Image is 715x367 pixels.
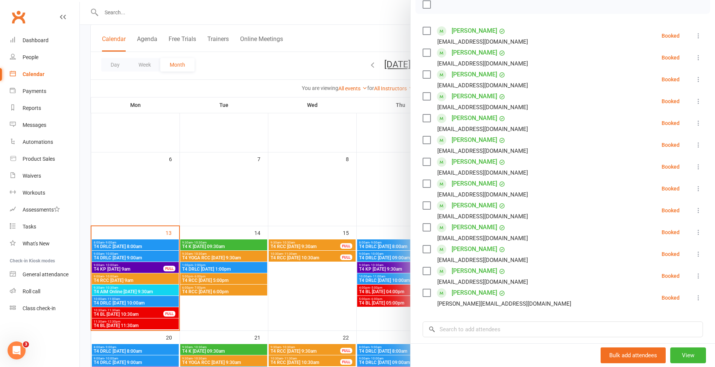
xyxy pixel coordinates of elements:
[23,305,56,311] div: Class check-in
[452,243,497,255] a: [PERSON_NAME]
[601,347,666,363] button: Bulk add attendees
[10,168,79,184] a: Waivers
[23,71,44,77] div: Calendar
[9,8,28,26] a: Clubworx
[452,156,497,168] a: [PERSON_NAME]
[10,134,79,151] a: Automations
[10,83,79,100] a: Payments
[23,139,53,145] div: Automations
[23,341,29,347] span: 3
[437,168,528,178] div: [EMAIL_ADDRESS][DOMAIN_NAME]
[452,69,497,81] a: [PERSON_NAME]
[23,122,46,128] div: Messages
[10,235,79,252] a: What's New
[437,59,528,69] div: [EMAIL_ADDRESS][DOMAIN_NAME]
[662,77,680,82] div: Booked
[23,207,60,213] div: Assessments
[437,190,528,199] div: [EMAIL_ADDRESS][DOMAIN_NAME]
[10,184,79,201] a: Workouts
[670,347,706,363] button: View
[437,102,528,112] div: [EMAIL_ADDRESS][DOMAIN_NAME]
[662,164,680,169] div: Booked
[662,55,680,60] div: Booked
[10,266,79,283] a: General attendance kiosk mode
[437,37,528,47] div: [EMAIL_ADDRESS][DOMAIN_NAME]
[23,54,38,60] div: People
[662,142,680,148] div: Booked
[10,117,79,134] a: Messages
[452,287,497,299] a: [PERSON_NAME]
[437,212,528,221] div: [EMAIL_ADDRESS][DOMAIN_NAME]
[452,221,497,233] a: [PERSON_NAME]
[10,201,79,218] a: Assessments
[452,90,497,102] a: [PERSON_NAME]
[662,273,680,279] div: Booked
[23,37,49,43] div: Dashboard
[662,186,680,191] div: Booked
[437,233,528,243] div: [EMAIL_ADDRESS][DOMAIN_NAME]
[662,251,680,257] div: Booked
[437,124,528,134] div: [EMAIL_ADDRESS][DOMAIN_NAME]
[23,173,41,179] div: Waivers
[10,300,79,317] a: Class kiosk mode
[437,146,528,156] div: [EMAIL_ADDRESS][DOMAIN_NAME]
[662,120,680,126] div: Booked
[10,66,79,83] a: Calendar
[10,32,79,49] a: Dashboard
[8,341,26,359] iframe: Intercom live chat
[437,81,528,90] div: [EMAIL_ADDRESS][DOMAIN_NAME]
[662,230,680,235] div: Booked
[662,208,680,213] div: Booked
[437,255,528,265] div: [EMAIL_ADDRESS][DOMAIN_NAME]
[10,151,79,168] a: Product Sales
[23,190,45,196] div: Workouts
[452,134,497,146] a: [PERSON_NAME]
[23,224,36,230] div: Tasks
[662,295,680,300] div: Booked
[23,105,41,111] div: Reports
[437,299,571,309] div: [PERSON_NAME][EMAIL_ADDRESS][DOMAIN_NAME]
[662,33,680,38] div: Booked
[23,241,50,247] div: What's New
[23,271,68,277] div: General attendance
[452,265,497,277] a: [PERSON_NAME]
[10,218,79,235] a: Tasks
[452,25,497,37] a: [PERSON_NAME]
[452,47,497,59] a: [PERSON_NAME]
[452,199,497,212] a: [PERSON_NAME]
[10,283,79,300] a: Roll call
[23,88,46,94] div: Payments
[23,156,55,162] div: Product Sales
[437,277,528,287] div: [EMAIL_ADDRESS][DOMAIN_NAME]
[423,321,703,337] input: Search to add attendees
[10,100,79,117] a: Reports
[452,178,497,190] a: [PERSON_NAME]
[23,288,40,294] div: Roll call
[662,99,680,104] div: Booked
[10,49,79,66] a: People
[452,112,497,124] a: [PERSON_NAME]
